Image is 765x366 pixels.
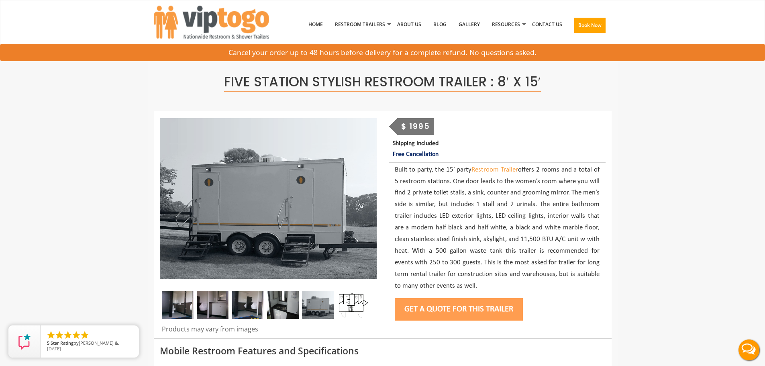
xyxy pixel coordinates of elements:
button: Live Chat [733,334,765,366]
a: Resources [486,4,526,45]
img: VIPTOGO [154,6,269,39]
img: Privacy is ensured by dividing walls that separate the urinals from the sink area. [197,291,228,319]
img: Floor Plan of 5 station restroom with sink and toilet [337,291,369,319]
a: Restroom Trailers [329,4,391,45]
span: by [47,341,133,346]
img: Review Rating [16,333,33,350]
img: Full view of five station restroom trailer with two separate doors for men and women [302,291,334,319]
p: Built to party, the 15’ party offers 2 rooms and a total of 5 restroom stations. One door leads t... [395,164,600,292]
li:  [63,330,73,340]
a: Gallery [453,4,486,45]
a: Restroom Trailer [471,166,518,173]
a: Home [302,4,329,45]
div: $ 1995 [397,118,434,135]
a: Blog [427,4,453,45]
span: Five Station Stylish Restroom Trailer : 8′ x 15′ [224,72,541,92]
span: 5 [47,340,49,346]
h3: Mobile Restroom Features and Specifications [160,346,606,356]
a: Book Now [568,4,612,50]
span: [DATE] [47,346,61,352]
img: A 2-urinal design makes this a 5 station restroom trailer. [232,291,264,319]
button: Book Now [574,18,606,33]
li:  [71,330,81,340]
a: Get a Quote for this Trailer [395,305,523,313]
span: Star Rating [51,340,73,346]
li:  [46,330,56,340]
a: About Us [391,4,427,45]
li:  [80,330,90,340]
li:  [55,330,64,340]
button: Get a Quote for this Trailer [395,298,523,321]
img: Restroom trailers include all the paper supplies you should need for your event. [162,291,194,319]
p: Shipping Included [393,138,605,160]
span: Free Cancellation [393,151,439,157]
div: Products may vary from images [160,325,377,338]
a: Contact Us [526,4,568,45]
img: Full view of five station restroom trailer with two separate doors for men and women [160,118,377,279]
span: [PERSON_NAME] &. [79,340,119,346]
